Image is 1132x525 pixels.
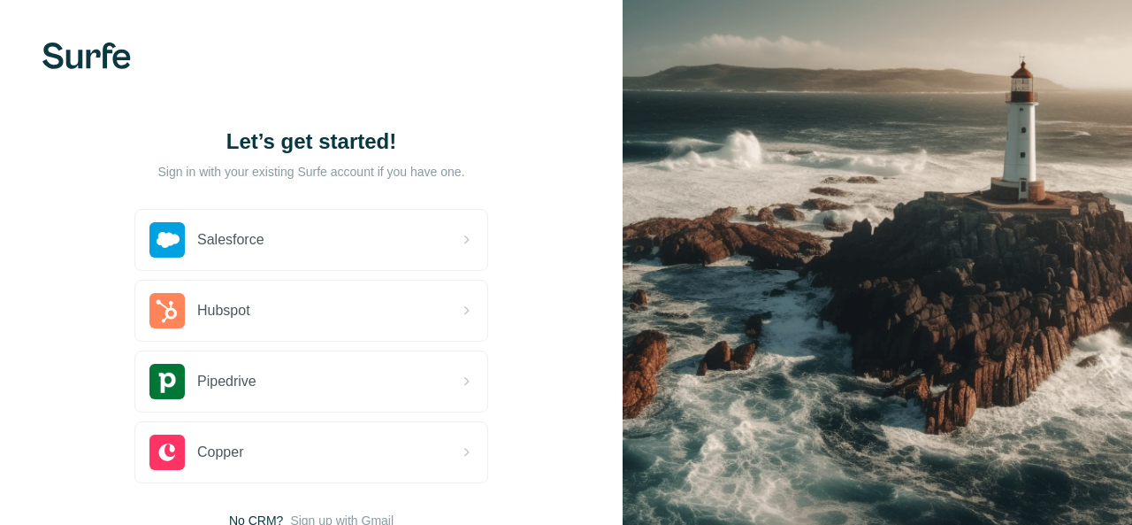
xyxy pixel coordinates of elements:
[197,371,256,392] span: Pipedrive
[197,300,250,321] span: Hubspot
[149,293,185,328] img: hubspot's logo
[149,435,185,470] img: copper's logo
[197,229,264,251] span: Salesforce
[149,364,185,399] img: pipedrive's logo
[197,442,243,463] span: Copper
[149,222,185,258] img: salesforce's logo
[42,42,131,69] img: Surfe's logo
[134,127,488,156] h1: Let’s get started!
[157,163,464,181] p: Sign in with your existing Surfe account if you have one.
